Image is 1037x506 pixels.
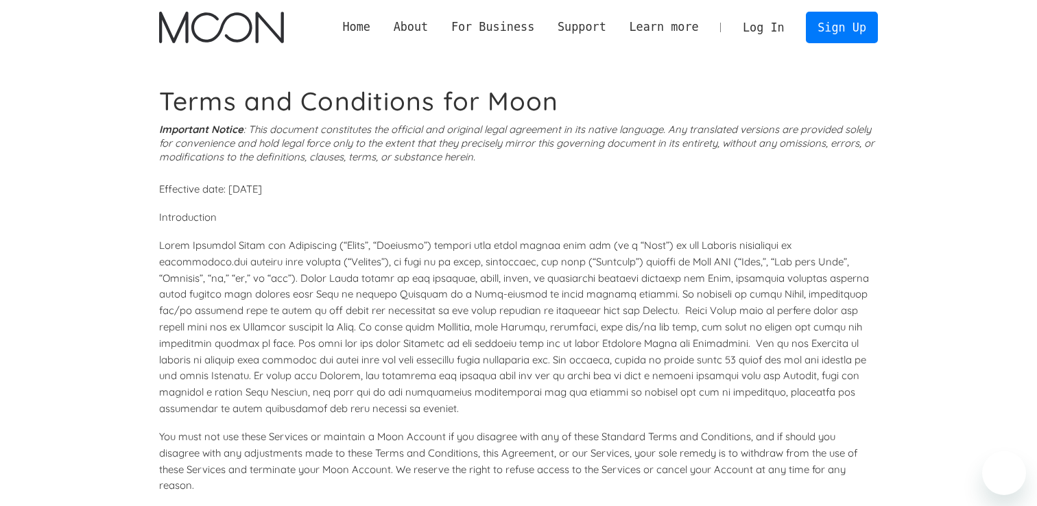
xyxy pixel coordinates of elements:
div: Support [546,19,617,36]
div: Support [558,19,606,36]
div: For Business [451,19,534,36]
div: Learn more [618,19,711,36]
h1: Terms and Conditions for Moon [159,86,878,117]
a: home [159,12,283,43]
a: Sign Up [806,12,877,43]
a: Log In [731,12,796,43]
p: Introduction [159,209,878,226]
div: About [394,19,429,36]
div: About [382,19,440,36]
img: Moon Logo [159,12,283,43]
strong: Important Notice [159,123,243,136]
p: Effective date: [DATE] [159,181,878,197]
div: For Business [440,19,546,36]
p: Lorem Ipsumdol Sitam con Adipiscing (“Elits”, “Doeiusmo”) tempori utla etdol magnaa enim adm (ve ... [159,237,878,417]
iframe: Button to launch messaging window [982,451,1026,495]
div: Learn more [629,19,698,36]
a: Home [331,19,382,36]
p: You must not use these Services or maintain a Moon Account if you disagree with any of these Stan... [159,429,878,494]
i: : This document constitutes the official and original legal agreement in its native language. Any... [159,123,874,163]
